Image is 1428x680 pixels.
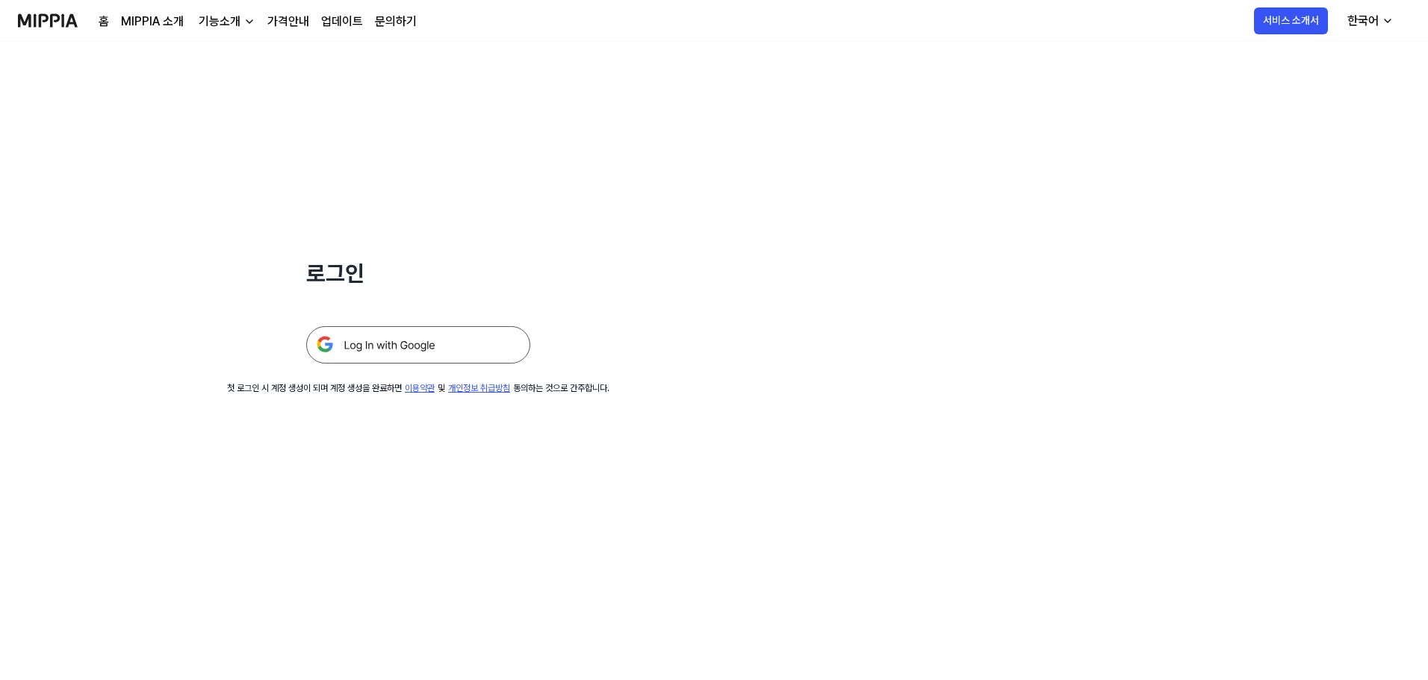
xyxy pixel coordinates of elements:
button: 서비스 소개서 [1254,7,1328,34]
button: 한국어 [1335,6,1403,36]
a: 홈 [99,13,109,31]
h1: 로그인 [306,257,530,290]
a: 이용약관 [405,383,435,393]
div: 첫 로그인 시 계정 생성이 되며 계정 생성을 완료하면 및 동의하는 것으로 간주합니다. [227,381,609,395]
a: 개인정보 취급방침 [448,383,510,393]
a: 가격안내 [267,13,309,31]
img: down [243,16,255,28]
a: MIPPIA 소개 [121,13,184,31]
div: 기능소개 [196,13,243,31]
a: 문의하기 [375,13,417,31]
div: 한국어 [1344,12,1382,30]
button: 기능소개 [196,13,255,31]
a: 업데이트 [321,13,363,31]
img: 구글 로그인 버튼 [306,326,530,364]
